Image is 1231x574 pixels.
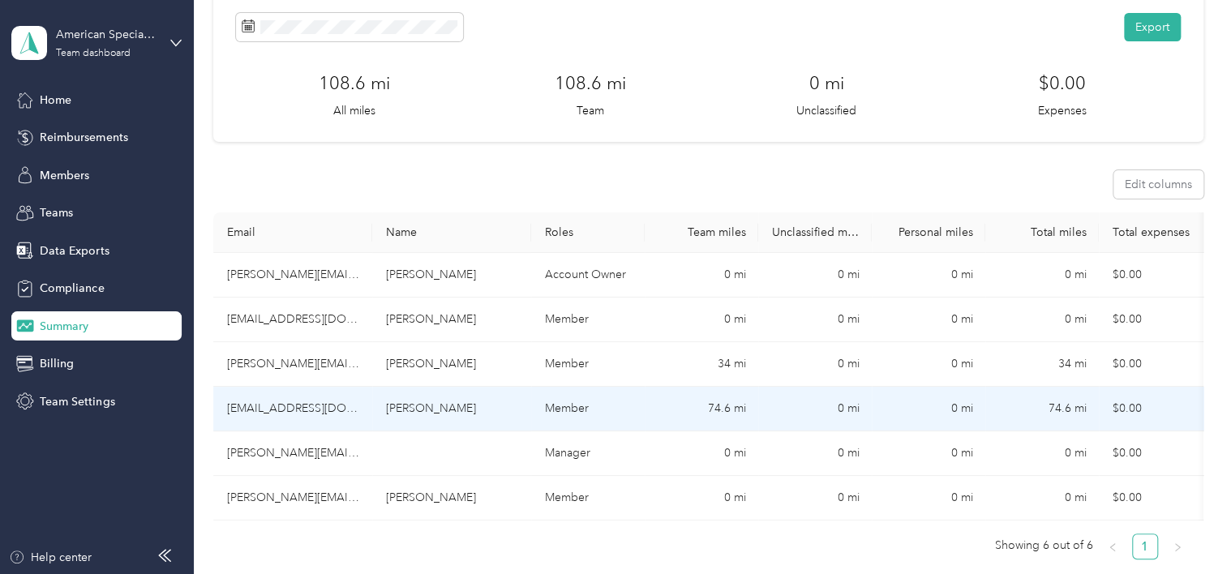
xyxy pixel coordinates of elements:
[872,253,985,298] td: 0 mi
[1108,542,1117,552] span: left
[531,387,645,431] td: Member
[319,70,390,96] h3: 108.6 mi
[1140,483,1231,574] iframe: Everlance-gr Chat Button Frame
[372,298,531,342] td: Veronica Sanchez
[796,102,856,119] p: Unclassified
[1100,533,1126,559] button: left
[56,49,131,58] div: Team dashboard
[531,476,645,520] td: Member
[40,129,127,146] span: Reimbursements
[213,212,372,253] th: Email
[531,212,645,253] th: Roles
[872,212,985,253] th: Personal miles
[872,298,985,342] td: 0 mi
[758,253,872,298] td: 0 mi
[372,253,531,298] td: Nicole Graziano
[645,212,758,253] th: Team miles
[985,387,1099,431] td: 74.6 mi
[809,70,843,96] h3: 0 mi
[758,476,872,520] td: 0 mi
[1113,170,1203,199] button: Edit columns
[40,242,109,259] span: Data Exports
[40,393,114,410] span: Team Settings
[1133,534,1157,559] a: 1
[333,102,375,119] p: All miles
[213,342,372,387] td: michelleg@aslvegas.com
[577,102,604,119] p: Team
[372,342,531,387] td: Michelle Guzman
[40,280,104,297] span: Compliance
[645,253,758,298] td: 0 mi
[758,342,872,387] td: 0 mi
[40,355,74,372] span: Billing
[995,533,1093,558] span: Showing 6 out of 6
[758,387,872,431] td: 0 mi
[985,431,1099,476] td: 0 mi
[40,167,89,184] span: Members
[758,298,872,342] td: 0 mi
[985,476,1099,520] td: 0 mi
[1039,70,1086,96] h3: $0.00
[872,476,985,520] td: 0 mi
[213,476,372,520] td: silviae@aslvegas.com
[1100,533,1126,559] li: Previous Page
[985,253,1099,298] td: 0 mi
[645,342,758,387] td: 34 mi
[985,342,1099,387] td: 34 mi
[985,298,1099,342] td: 0 mi
[531,253,645,298] td: Account Owner
[56,26,157,43] div: American Specialty Lab
[1132,533,1158,559] li: 1
[40,204,73,221] span: Teams
[372,212,531,253] th: Name
[40,92,71,109] span: Home
[872,342,985,387] td: 0 mi
[645,298,758,342] td: 0 mi
[555,70,626,96] h3: 108.6 mi
[213,387,372,431] td: mahi2323mu@gmail.com
[645,476,758,520] td: 0 mi
[213,298,372,342] td: veronicas@aslvegas.com
[213,253,372,298] td: nicoleg@aslvegas.com
[531,298,645,342] td: Member
[372,387,531,431] td: Mahilet Madeksa
[1124,13,1181,41] button: Export
[758,431,872,476] td: 0 mi
[872,387,985,431] td: 0 mi
[531,342,645,387] td: Member
[645,431,758,476] td: 0 mi
[872,431,985,476] td: 0 mi
[213,431,372,476] td: james@labservicesmso.com
[758,212,872,253] th: Unclassified miles
[40,318,88,335] span: Summary
[531,431,645,476] td: Manager
[645,387,758,431] td: 74.6 mi
[9,549,92,566] button: Help center
[1038,102,1087,119] p: Expenses
[985,212,1099,253] th: Total miles
[372,476,531,520] td: Silvia Esquivias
